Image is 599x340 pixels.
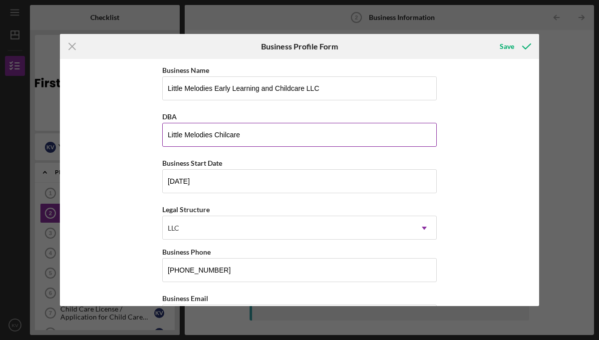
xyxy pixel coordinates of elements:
label: Business Email [162,294,208,303]
label: Business Start Date [162,159,222,167]
div: Save [500,36,514,56]
label: Business Phone [162,248,211,256]
div: LLC [168,224,179,232]
label: DBA [162,112,177,121]
h6: Business Profile Form [261,42,338,51]
button: Save [490,36,539,56]
label: Business Name [162,66,209,74]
